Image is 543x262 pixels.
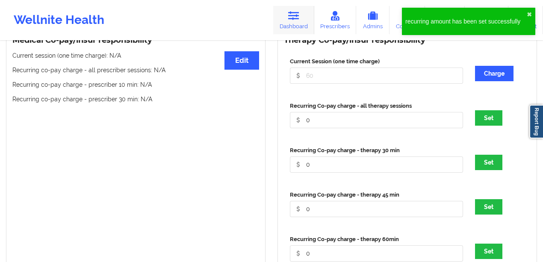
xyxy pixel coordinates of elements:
a: Prescribers [314,6,357,34]
a: Report Bug [529,105,543,138]
a: Admins [356,6,390,34]
a: Coaches [390,6,425,34]
p: Recurring co-pay charge - prescriber 30 min : N/A [12,95,259,103]
label: Recurring Co-pay charge - therapy 60min [290,235,463,244]
p: Recurring co-pay charge - all prescriber sessions : N/A [12,66,259,74]
button: Set [475,110,502,126]
label: Current Session (one time charge) [290,57,463,66]
input: 60 [290,156,463,173]
h3: Medical Co-pay/insur responsibility [12,35,259,45]
button: Set [475,199,502,215]
button: Edit [224,51,259,70]
button: Set [475,155,502,170]
h3: Therapy Co-pay/insur responsibility [284,35,531,45]
button: close [527,11,532,18]
p: Recurring co-pay charge - prescriber 10 min : N/A [12,80,259,89]
label: Recurring Co-pay charge - all therapy sessions [290,102,463,110]
input: 60 [290,245,463,262]
label: Recurring Co-pay charge - therapy 45 min [290,191,463,199]
button: Charge [475,66,513,81]
label: Recurring Co-pay charge - therapy 30 min [290,146,463,155]
input: 60 [290,68,463,84]
div: recurring amount has been set successfully [405,17,527,26]
a: Dashboard [273,6,314,34]
button: Set [475,244,502,259]
p: Current session (one time charge): N/A [12,51,259,60]
input: 60 [290,201,463,217]
input: 60 [290,112,463,128]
